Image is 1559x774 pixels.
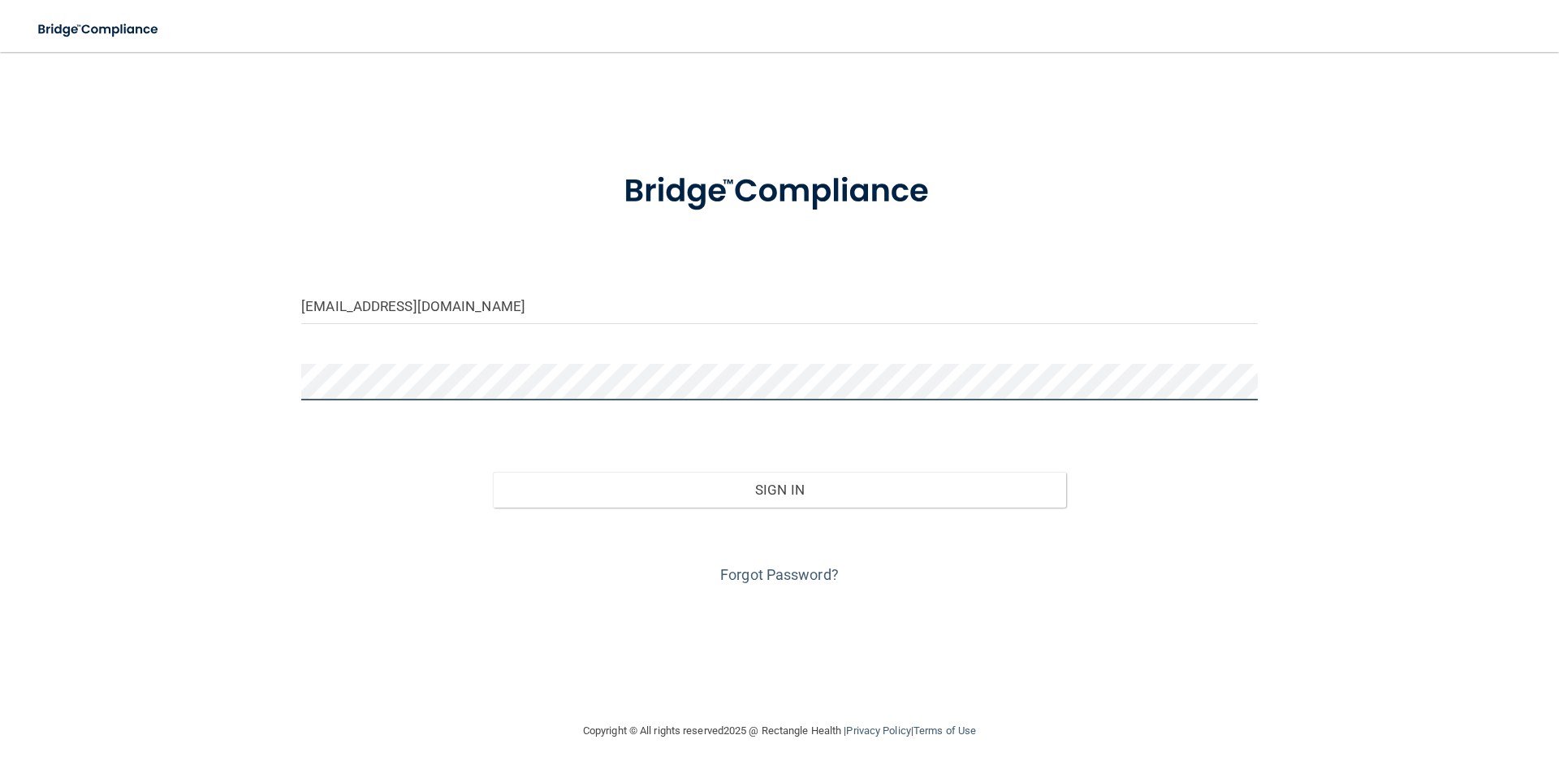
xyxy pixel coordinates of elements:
[720,566,839,583] a: Forgot Password?
[24,13,174,46] img: bridge_compliance_login_screen.278c3ca4.svg
[913,724,976,737] a: Terms of Use
[590,149,969,234] img: bridge_compliance_login_screen.278c3ca4.svg
[301,288,1258,324] input: Email
[483,705,1076,757] div: Copyright © All rights reserved 2025 @ Rectangle Health | |
[846,724,910,737] a: Privacy Policy
[493,472,1067,508] button: Sign In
